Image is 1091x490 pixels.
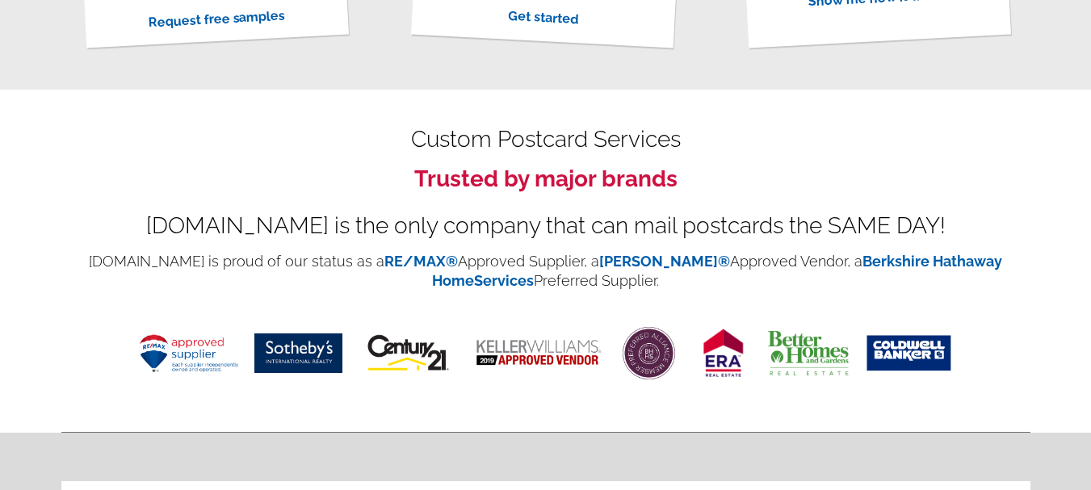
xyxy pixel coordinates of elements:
[359,328,458,379] img: century-21
[139,334,238,372] img: remax
[384,253,458,270] a: RE/MAX®
[599,253,730,270] a: [PERSON_NAME]®
[148,7,286,30] a: Request free samples
[254,333,342,373] img: sothebys
[695,325,752,383] img: era real estate
[61,216,1030,236] div: [DOMAIN_NAME] is the only company that can mail postcards the SAME DAY!
[61,252,1030,291] p: [DOMAIN_NAME] is proud of our status as a Approved Supplier, a Approved Vendor, a Preferred Suppl...
[508,7,579,27] a: Get started
[474,338,602,368] img: keller
[61,130,1030,149] h2: Custom Postcard Services
[61,165,1030,193] h3: Trusted by major brands
[619,323,679,383] img: <BHHS></BHHS>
